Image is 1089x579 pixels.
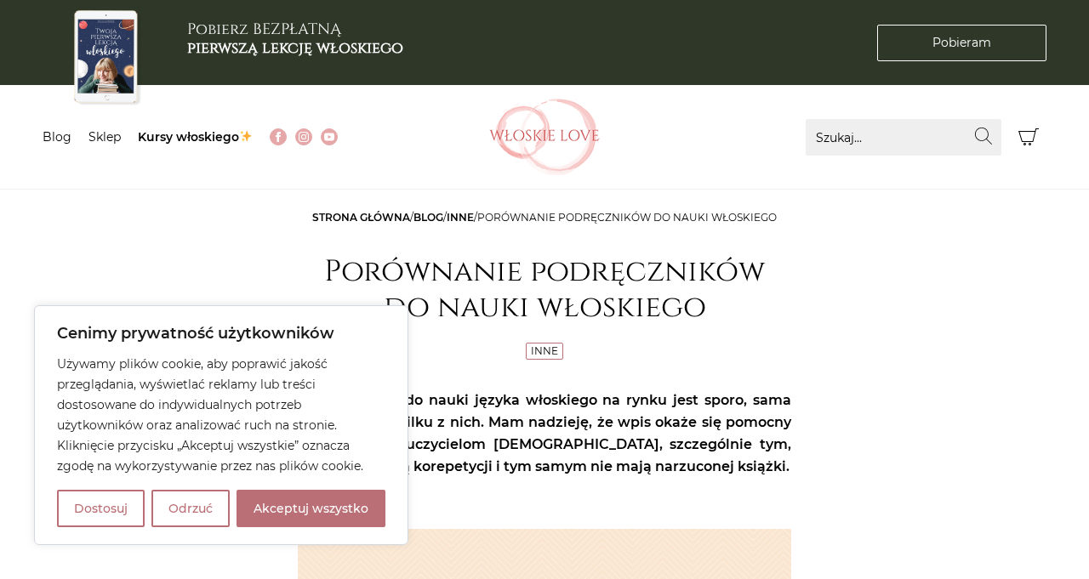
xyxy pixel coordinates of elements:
[88,129,121,145] a: Sklep
[298,389,791,478] p: Podręczników do nauki języka włoskiego na rynku jest sporo, sama uczyłam się z kilku z nich. Mam ...
[312,211,777,224] span: / / /
[57,323,385,343] p: Cenimy prywatność użytkowników
[298,254,791,326] h1: Porównanie podręczników do nauki włoskiego
[240,130,252,142] img: ✨
[43,129,71,145] a: Blog
[57,354,385,476] p: Używamy plików cookie, aby poprawić jakość przeglądania, wyświetlać reklamy lub treści dostosowan...
[447,211,474,224] a: Inne
[57,490,145,527] button: Dostosuj
[187,37,403,59] b: pierwszą lekcję włoskiego
[806,119,1001,156] input: Szukaj...
[312,211,410,224] a: Strona główna
[413,211,443,224] a: Blog
[138,129,253,145] a: Kursy włoskiego
[1010,119,1046,156] button: Koszyk
[477,211,777,224] span: Porównanie podręczników do nauki włoskiego
[489,99,600,175] img: Włoskielove
[237,490,385,527] button: Akceptuj wszystko
[151,490,230,527] button: Odrzuć
[877,25,1046,61] a: Pobieram
[187,20,403,57] h3: Pobierz BEZPŁATNĄ
[932,34,991,52] span: Pobieram
[531,344,558,357] a: Inne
